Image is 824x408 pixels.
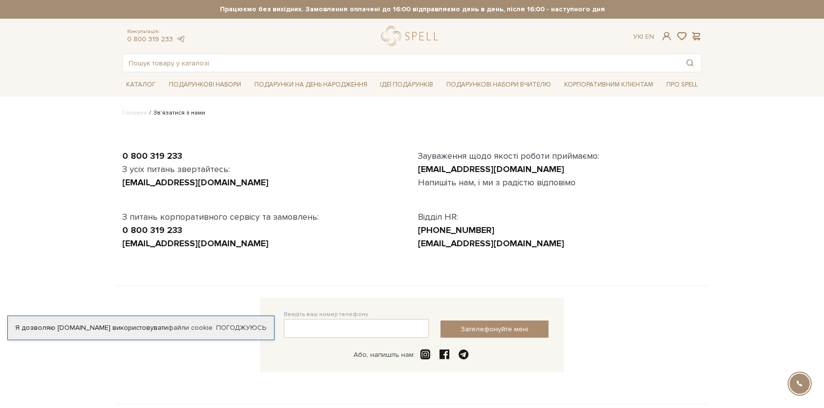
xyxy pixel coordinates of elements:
label: Введіть ваш номер телефону [284,310,368,319]
a: 0 800 319 233 [127,35,173,43]
div: Я дозволяю [DOMAIN_NAME] використовувати [8,323,274,332]
a: Головна [122,109,147,117]
div: Або, напишіть нам: [354,350,415,359]
a: [EMAIL_ADDRESS][DOMAIN_NAME] [122,238,269,249]
a: Каталог [122,77,160,92]
a: файли cookie [168,323,213,332]
a: 0 800 319 233 [122,225,182,235]
a: Ідеї подарунків [376,77,437,92]
a: Корпоративним клієнтам [560,77,657,92]
div: З усіх питань звертайтесь: З питань корпоративного сервісу та замовлень: [116,149,412,250]
a: [EMAIL_ADDRESS][DOMAIN_NAME] [418,238,564,249]
span: Консультація: [127,29,185,35]
li: Зв’язатися з нами [147,109,205,117]
div: Ук [633,32,654,41]
a: telegram [175,35,185,43]
div: Зауваження щодо якості роботи приймаємо: Напишіть нам, і ми з радістю відповімо Відділ HR: [412,149,708,250]
a: En [645,32,654,41]
a: [EMAIL_ADDRESS][DOMAIN_NAME] [418,164,564,175]
button: Пошук товару у каталозі [679,54,701,72]
a: logo [381,26,442,46]
a: 0 800 319 233 [122,150,182,161]
a: [PHONE_NUMBER] [418,225,494,235]
strong: Працюємо без вихідних. Замовлення оплачені до 16:00 відправляємо день в день, після 16:00 - насту... [122,5,702,14]
span: | [642,32,643,41]
input: Пошук товару у каталозі [123,54,679,72]
a: [EMAIL_ADDRESS][DOMAIN_NAME] [122,177,269,188]
a: Подарунки на День народження [250,77,371,92]
a: Подарункові набори [165,77,245,92]
a: Погоджуюсь [216,323,266,332]
button: Зателефонуйте мені [440,321,549,338]
a: Подарункові набори Вчителю [442,76,555,93]
a: Про Spell [662,77,702,92]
